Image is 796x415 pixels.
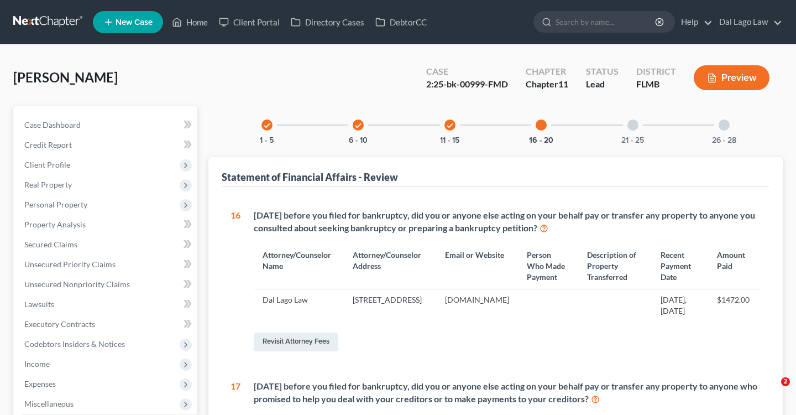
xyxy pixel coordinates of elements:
[529,137,553,144] button: 16 - 20
[231,209,240,354] div: 16
[436,289,518,321] td: [DOMAIN_NAME]
[24,120,81,129] span: Case Dashboard
[15,235,197,255] a: Secured Claims
[556,12,657,32] input: Search by name...
[15,314,197,334] a: Executory Contracts
[586,78,619,91] div: Lead
[344,289,436,321] td: [STREET_ADDRESS]
[15,255,197,274] a: Unsecured Priority Claims
[526,78,568,91] div: Chapter
[636,78,676,91] div: FLMB
[694,65,769,90] button: Preview
[354,122,362,129] i: check
[446,122,454,129] i: check
[24,200,87,209] span: Personal Property
[621,137,644,144] button: 21 - 25
[708,289,761,321] td: $1472.00
[558,79,568,89] span: 11
[24,339,125,349] span: Codebtors Insiders & Notices
[24,279,130,289] span: Unsecured Nonpriority Claims
[436,243,518,289] th: Email or Website
[344,243,436,289] th: Attorney/Counselor Address
[15,135,197,155] a: Credit Report
[714,12,782,32] a: Dal Lago Law
[712,137,736,144] button: 26 - 28
[254,243,344,289] th: Attorney/Counselor Name
[586,65,619,78] div: Status
[24,299,54,309] span: Lawsuits
[24,379,56,388] span: Expenses
[675,12,713,32] a: Help
[213,12,285,32] a: Client Portal
[15,294,197,314] a: Lawsuits
[222,170,398,184] div: Statement of Financial Affairs - Review
[24,359,50,369] span: Income
[24,319,95,329] span: Executory Contracts
[708,243,761,289] th: Amount Paid
[263,122,271,129] i: check
[526,65,568,78] div: Chapter
[15,215,197,235] a: Property Analysis
[758,377,785,404] iframe: Intercom live chat
[166,12,213,32] a: Home
[24,160,70,169] span: Client Profile
[285,12,370,32] a: Directory Cases
[254,380,761,406] div: [DATE] before you filed for bankruptcy, did you or anyone else acting on your behalf pay or trans...
[652,243,708,289] th: Recent Payment Date
[260,137,274,144] button: 1 - 5
[24,260,116,269] span: Unsecured Priority Claims
[578,243,652,289] th: Description of Property Transferred
[254,209,761,235] div: [DATE] before you filed for bankruptcy, did you or anyone else acting on your behalf pay or trans...
[254,333,338,351] a: Revisit Attorney Fees
[781,377,790,386] span: 2
[254,289,344,321] td: Dal Lago Law
[116,18,153,27] span: New Case
[15,274,197,294] a: Unsecured Nonpriority Claims
[636,65,676,78] div: District
[652,289,708,321] td: [DATE], [DATE]
[370,12,432,32] a: DebtorCC
[24,220,86,229] span: Property Analysis
[24,180,72,189] span: Real Property
[440,137,459,144] button: 11 - 15
[426,78,508,91] div: 2:25-bk-00999-FMD
[349,137,368,144] button: 6 - 10
[426,65,508,78] div: Case
[15,115,197,135] a: Case Dashboard
[13,69,118,85] span: [PERSON_NAME]
[24,240,77,249] span: Secured Claims
[518,243,578,289] th: Person Who Made Payment
[24,399,74,408] span: Miscellaneous
[24,140,72,149] span: Credit Report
